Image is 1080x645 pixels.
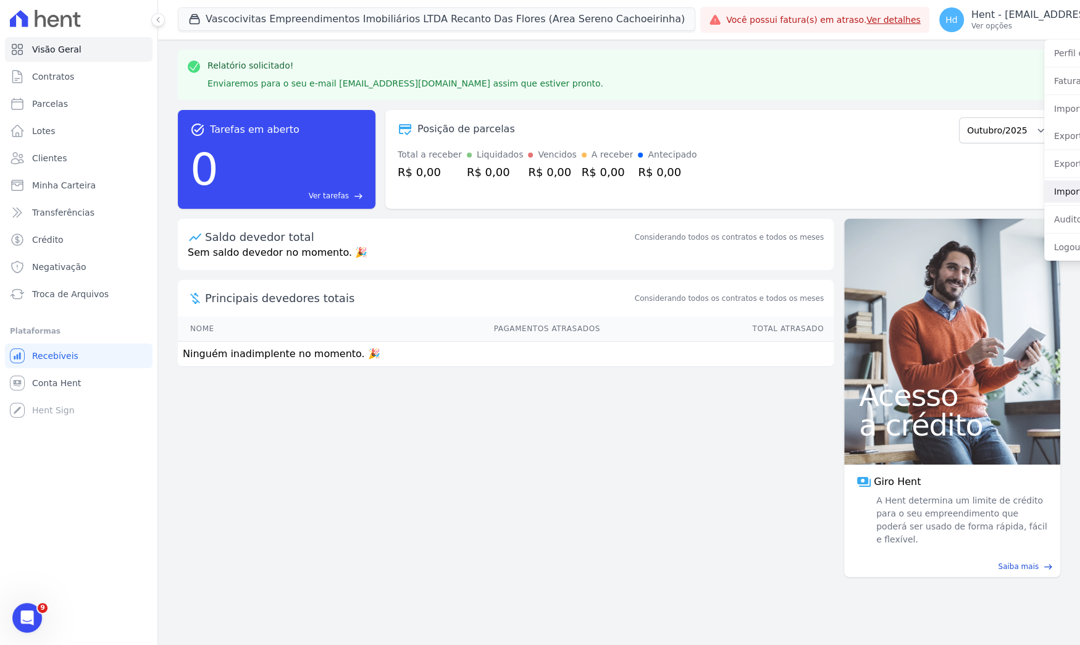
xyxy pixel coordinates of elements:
div: Considerando todos os contratos e todos os meses [635,232,824,243]
a: Parcelas [5,91,153,116]
a: Contratos [5,64,153,89]
span: Conta Hent [32,377,81,389]
a: Negativação [5,255,153,279]
div: R$ 0,00 [398,164,462,180]
p: Sem saldo devedor no momento. 🎉 [178,245,834,270]
span: Tarefas em aberto [210,122,299,137]
span: Minha Carteira [32,179,96,192]
div: Antecipado [648,148,697,161]
span: Ver tarefas [309,190,349,201]
span: Principais devedores totais [205,290,632,306]
div: Vencidos [538,148,576,161]
span: Acesso [859,381,1045,410]
td: Ninguém inadimplente no momento. 🎉 [178,342,834,367]
a: Minha Carteira [5,173,153,198]
a: Conta Hent [5,371,153,395]
span: Contratos [32,70,74,83]
a: Saiba mais east [852,561,1053,572]
span: a crédito [859,410,1045,440]
p: Relatório solicitado! [207,59,293,72]
div: R$ 0,00 [638,164,697,180]
div: R$ 0,00 [528,164,576,180]
th: Nome [178,316,295,342]
a: Crédito [5,227,153,252]
div: Plataformas [10,324,148,339]
span: Considerando todos os contratos e todos os meses [635,293,824,304]
span: east [1044,562,1053,571]
th: Total Atrasado [601,316,834,342]
a: Clientes [5,146,153,171]
span: Transferências [32,206,94,219]
span: Troca de Arquivos [32,288,109,300]
span: east [354,192,363,201]
iframe: Intercom live chat [12,603,42,633]
div: A receber [592,148,634,161]
span: Visão Geral [32,43,82,56]
span: Negativação [32,261,86,273]
div: Total a receber [398,148,462,161]
div: Liquidados [477,148,524,161]
th: Pagamentos Atrasados [295,316,601,342]
span: task_alt [190,122,205,137]
div: R$ 0,00 [582,164,634,180]
div: 0 [190,137,219,201]
span: Giro Hent [874,474,921,489]
a: Recebíveis [5,344,153,368]
span: 9 [38,603,48,613]
div: Saldo devedor total [205,229,632,245]
span: A Hent determina um limite de crédito para o seu empreendimento que poderá ser usado de forma ráp... [874,494,1048,546]
span: Parcelas [32,98,68,110]
a: Transferências [5,200,153,225]
div: Posição de parcelas [417,122,515,137]
span: Recebíveis [32,350,78,362]
button: Vascocivitas Empreendimentos Imobiliários LTDA Recanto Das Flores (Area Sereno Cachoeirinha) [178,7,695,31]
span: Saiba mais [998,561,1039,572]
span: Hd [945,15,957,24]
a: Visão Geral [5,37,153,62]
a: Lotes [5,119,153,143]
span: Lotes [32,125,56,137]
span: Crédito [32,234,64,246]
a: Troca de Arquivos [5,282,153,306]
span: Clientes [32,152,67,164]
span: Você possui fatura(s) em atraso. [726,14,921,27]
a: Ver detalhes [866,15,921,25]
p: Enviaremos para o seu e-mail [EMAIL_ADDRESS][DOMAIN_NAME] assim que estiver pronto. [207,77,603,90]
a: Ver tarefas east [224,190,363,201]
div: R$ 0,00 [467,164,524,180]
